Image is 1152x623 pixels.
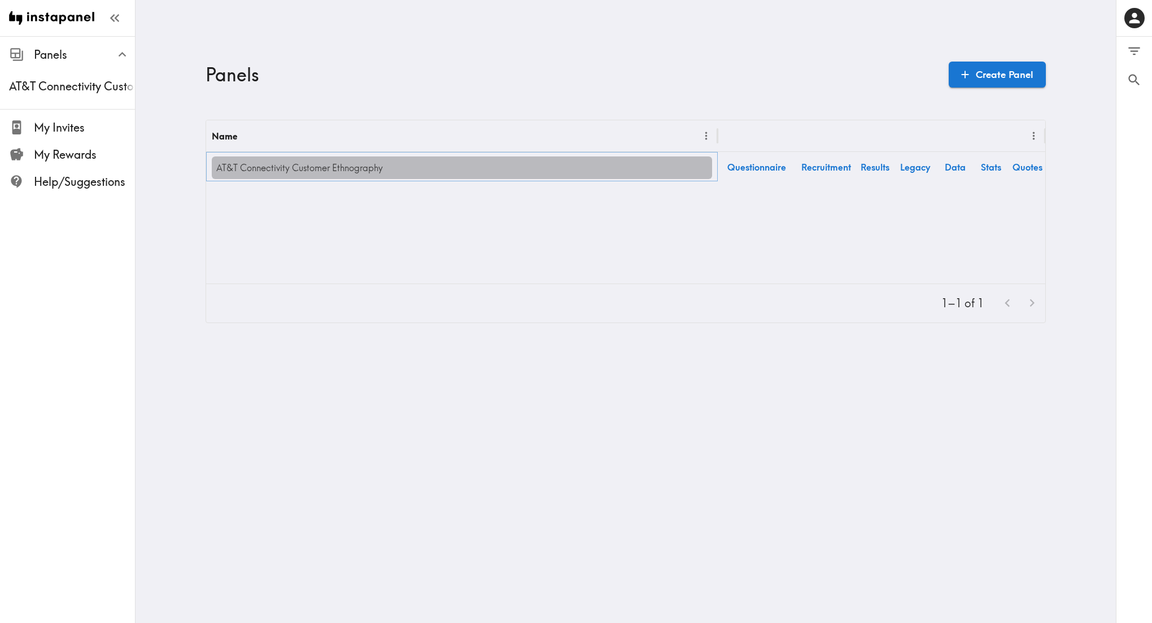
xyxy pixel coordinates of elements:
span: My Invites [34,120,135,136]
span: Filter Responses [1127,43,1142,59]
span: My Rewards [34,147,135,163]
span: Help/Suggestions [34,174,135,190]
button: Menu [697,127,715,145]
p: 1–1 of 1 [941,295,984,311]
button: Filter Responses [1116,37,1152,66]
a: AT&T Connectivity Customer Ethnography [212,156,712,179]
a: Create Panel [949,62,1046,88]
a: Questionnaire [718,153,796,181]
div: Name [212,130,237,142]
button: Search [1116,66,1152,94]
h3: Panels [206,64,940,85]
button: Menu [1025,127,1042,145]
a: Stats [973,153,1009,181]
a: Quotes [1009,153,1045,181]
a: Recruitment [796,153,857,181]
span: Search [1127,72,1142,88]
a: Legacy [893,153,937,181]
a: Data [937,153,973,181]
span: AT&T Connectivity Customer Ethnography [9,79,135,94]
button: Sort [238,127,256,145]
span: Panels [34,47,135,63]
button: Sort [725,127,742,145]
a: Results [857,153,893,181]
